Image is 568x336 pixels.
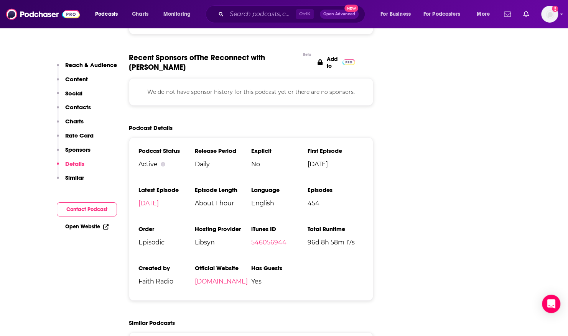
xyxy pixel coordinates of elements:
[380,9,411,20] span: For Business
[552,6,558,12] svg: Add a profile image
[542,295,560,313] div: Open Intercom Messenger
[307,239,364,246] span: 96d 8h 58m 17s
[251,264,307,272] h3: Has Guests
[307,225,364,233] h3: Total Runtime
[375,8,420,20] button: open menu
[129,53,300,72] span: Recent Sponsors of The Reconnect with [PERSON_NAME]
[318,53,355,72] a: Add to
[194,225,251,233] h3: Hosting Provider
[138,239,195,246] span: Episodic
[65,61,117,69] p: Reach & Audience
[251,278,307,285] span: Yes
[138,200,159,207] a: [DATE]
[90,8,128,20] button: open menu
[320,10,359,19] button: Open AdvancedNew
[251,239,286,246] a: 546056944
[251,200,307,207] span: English
[129,124,173,131] h2: Podcast Details
[57,61,117,75] button: Reach & Audience
[65,146,91,153] p: Sponsors
[138,225,195,233] h3: Order
[138,88,364,96] p: We do not have sponsor history for this podcast yet or there are no sponsors.
[163,9,191,20] span: Monitoring
[541,6,558,23] span: Logged in as ShellB
[65,75,88,83] p: Content
[251,225,307,233] h3: iTunes ID
[57,160,84,174] button: Details
[194,186,251,193] h3: Episode Length
[194,239,251,246] span: Libsyn
[6,7,80,21] img: Podchaser - Follow, Share and Rate Podcasts
[127,8,153,20] a: Charts
[158,8,201,20] button: open menu
[307,186,364,193] h3: Episodes
[65,103,91,111] p: Contacts
[541,6,558,23] img: User Profile
[418,8,471,20] button: open menu
[138,264,195,272] h3: Created by
[95,9,118,20] span: Podcasts
[194,161,251,168] span: Daily
[57,132,94,146] button: Rate Card
[65,90,82,97] p: Social
[138,147,195,154] h3: Podcast Status
[138,278,195,285] span: Faith Radio
[307,161,364,168] span: [DATE]
[471,8,499,20] button: open menu
[138,161,195,168] div: Active
[520,8,532,21] a: Show notifications dropdown
[65,118,84,125] p: Charts
[129,319,175,326] h2: Similar Podcasts
[227,8,296,20] input: Search podcasts, credits, & more...
[57,146,91,160] button: Sponsors
[57,174,84,188] button: Similar
[303,52,311,57] div: Beta
[57,202,117,216] button: Contact Podcast
[138,186,195,193] h3: Latest Episode
[251,147,307,154] h3: Explicit
[251,161,307,168] span: No
[344,5,358,12] span: New
[57,75,88,90] button: Content
[194,200,251,207] span: About 1 hour
[194,264,251,272] h3: Official Website
[57,103,91,118] button: Contacts
[307,200,364,207] span: 454
[477,9,490,20] span: More
[65,160,84,167] p: Details
[57,90,82,104] button: Social
[296,9,314,19] span: Ctrl K
[65,132,94,139] p: Rate Card
[65,174,84,181] p: Similar
[501,8,514,21] a: Show notifications dropdown
[194,147,251,154] h3: Release Period
[307,147,364,154] h3: First Episode
[132,9,148,20] span: Charts
[342,59,355,65] img: Pro Logo
[541,6,558,23] button: Show profile menu
[423,9,460,20] span: For Podcasters
[194,278,247,285] a: [DOMAIN_NAME]
[251,186,307,193] h3: Language
[57,118,84,132] button: Charts
[65,223,109,230] a: Open Website
[213,5,372,23] div: Search podcasts, credits, & more...
[323,12,355,16] span: Open Advanced
[326,56,338,69] p: Add to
